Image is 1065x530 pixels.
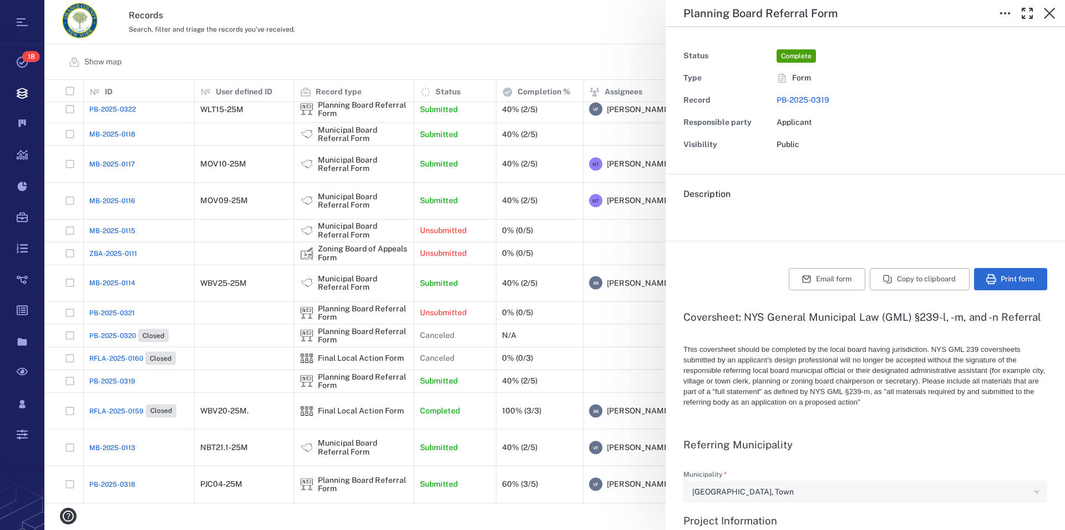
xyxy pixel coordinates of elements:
button: Print form [974,268,1047,290]
div: Record [683,93,772,108]
button: Close [1038,2,1061,24]
div: Type [683,70,772,86]
span: Applicant [777,118,812,127]
button: Copy to clipboard [870,268,970,290]
label: Municipality [683,471,1047,481]
span: Complete [779,52,814,61]
div: Status [683,48,772,64]
div: Municipality [683,481,1047,503]
div: Visibility [683,137,772,153]
h3: Project Information [683,514,1047,527]
h5: Planning Board Referral Form [683,7,838,21]
span: . [683,211,686,221]
span: 18 [22,51,40,62]
h3: Coversheet: NYS General Municipal Law (GML) §239-l, -m, and -n Referral [683,310,1047,324]
span: Public [777,140,799,149]
span: This coversheet should be completed by the local board having jurisdiction. NYS GML 239 covershee... [683,345,1045,406]
button: Toggle Fullscreen [1016,2,1038,24]
button: Toggle to Edit Boxes [994,2,1016,24]
div: Responsible party [683,115,772,130]
button: Email form [789,268,865,290]
span: Help [25,8,48,18]
h3: Referring Municipality [683,438,1047,451]
span: Form [792,73,811,84]
h6: Description [683,188,1047,201]
a: PB-2025-0319 [777,95,829,104]
div: [GEOGRAPHIC_DATA], Town [692,486,1029,498]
